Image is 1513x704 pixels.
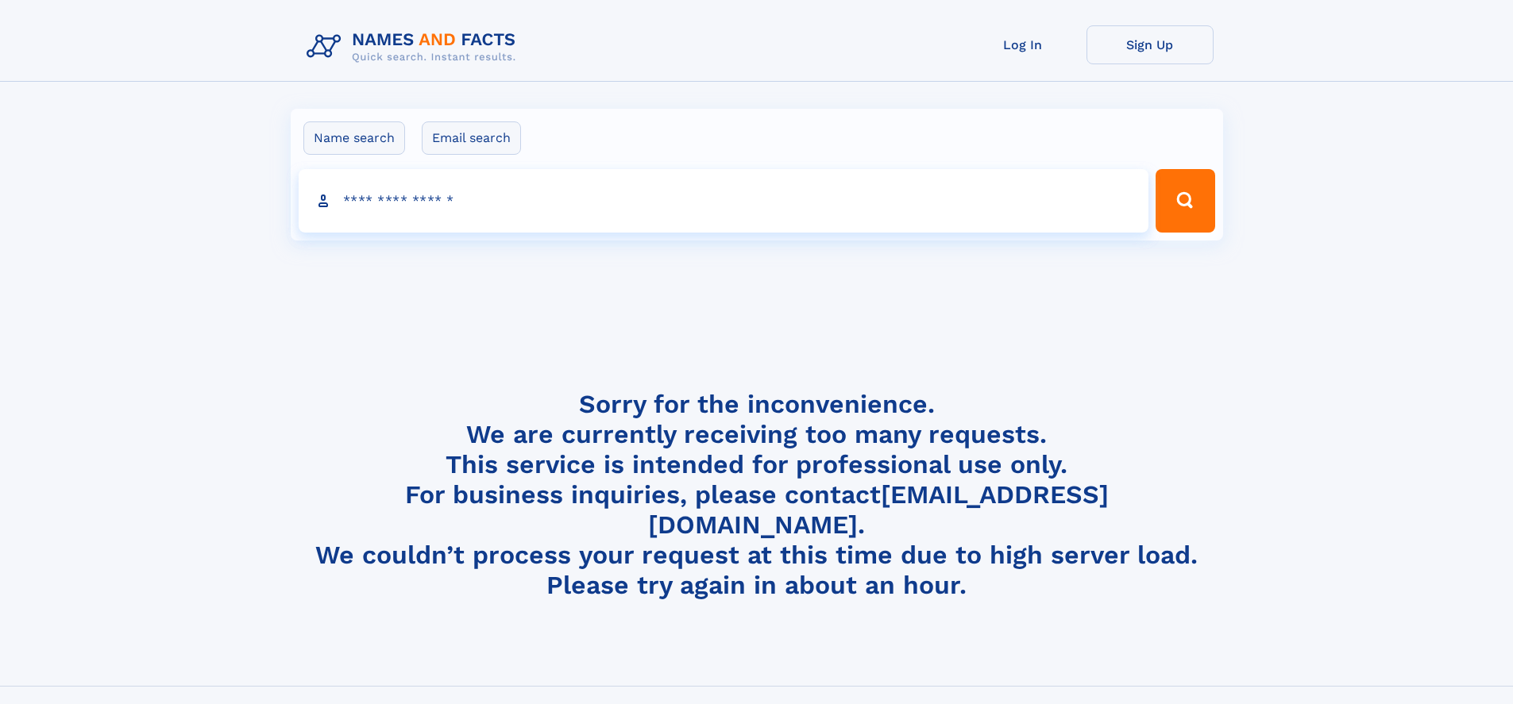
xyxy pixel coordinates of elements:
[648,479,1109,540] a: [EMAIL_ADDRESS][DOMAIN_NAME]
[1156,169,1214,233] button: Search Button
[299,169,1149,233] input: search input
[303,121,405,155] label: Name search
[422,121,521,155] label: Email search
[300,25,529,68] img: Logo Names and Facts
[959,25,1087,64] a: Log In
[1087,25,1214,64] a: Sign Up
[300,389,1214,601] h4: Sorry for the inconvenience. We are currently receiving too many requests. This service is intend...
